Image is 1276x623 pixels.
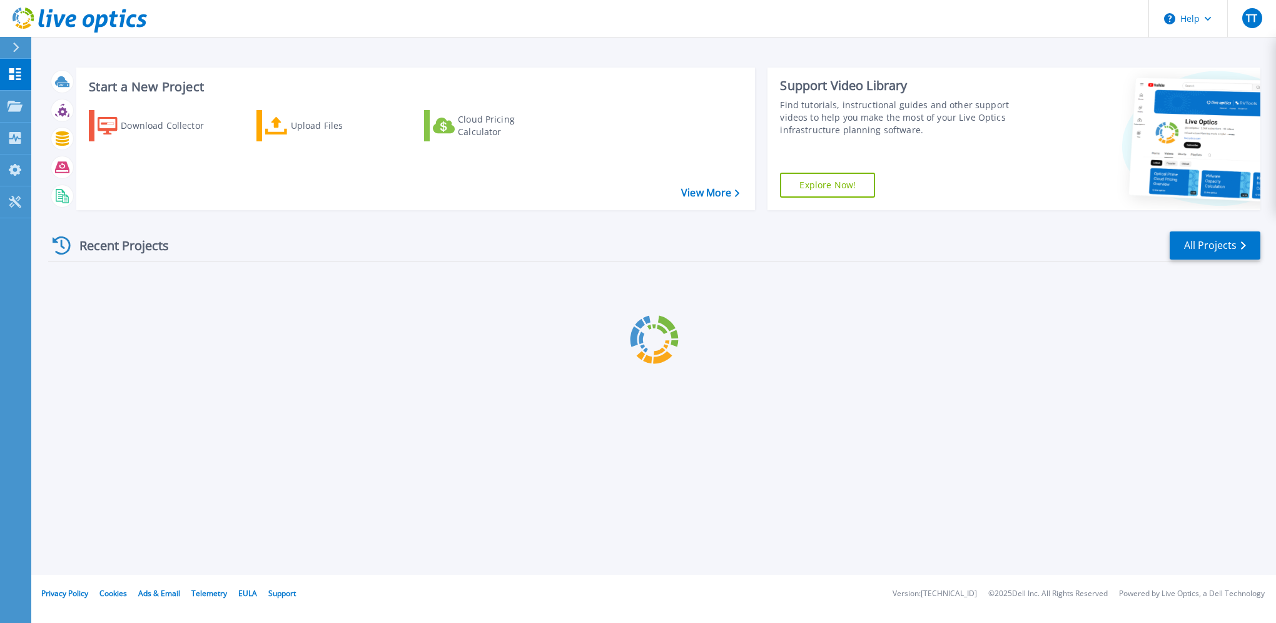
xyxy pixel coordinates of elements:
[458,113,558,138] div: Cloud Pricing Calculator
[238,588,257,599] a: EULA
[48,230,186,261] div: Recent Projects
[291,113,391,138] div: Upload Files
[256,110,396,141] a: Upload Files
[1246,13,1257,23] span: TT
[138,588,180,599] a: Ads & Email
[893,590,977,598] li: Version: [TECHNICAL_ID]
[121,113,221,138] div: Download Collector
[89,80,739,94] h3: Start a New Project
[988,590,1108,598] li: © 2025 Dell Inc. All Rights Reserved
[191,588,227,599] a: Telemetry
[268,588,296,599] a: Support
[681,187,739,199] a: View More
[99,588,127,599] a: Cookies
[1119,590,1265,598] li: Powered by Live Optics, a Dell Technology
[1170,231,1260,260] a: All Projects
[780,78,1032,94] div: Support Video Library
[89,110,228,141] a: Download Collector
[780,173,875,198] a: Explore Now!
[424,110,564,141] a: Cloud Pricing Calculator
[780,99,1032,136] div: Find tutorials, instructional guides and other support videos to help you make the most of your L...
[41,588,88,599] a: Privacy Policy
